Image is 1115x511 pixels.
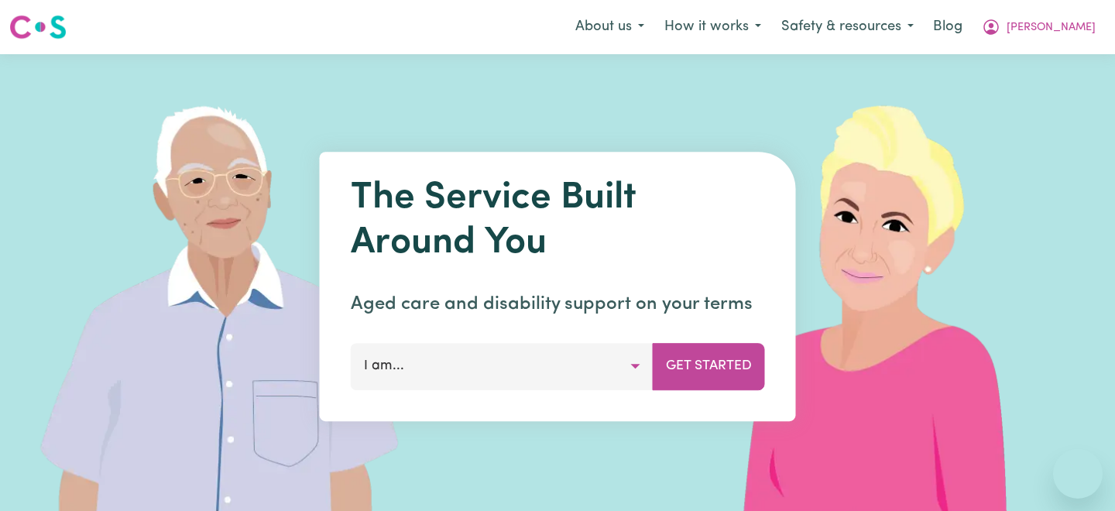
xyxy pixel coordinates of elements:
button: Get Started [653,343,765,389]
button: How it works [654,11,771,43]
span: [PERSON_NAME] [1007,19,1096,36]
button: About us [565,11,654,43]
button: My Account [972,11,1106,43]
a: Blog [924,10,972,44]
a: Careseekers logo [9,9,67,45]
img: Careseekers logo [9,13,67,41]
button: Safety & resources [771,11,924,43]
iframe: Button to launch messaging window [1053,449,1103,499]
h1: The Service Built Around You [351,177,765,266]
p: Aged care and disability support on your terms [351,290,765,318]
button: I am... [351,343,654,389]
